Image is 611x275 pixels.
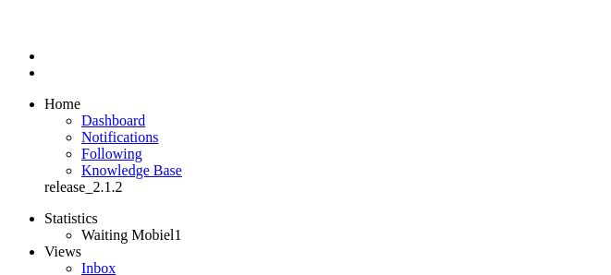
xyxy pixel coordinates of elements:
[81,113,145,128] a: Dashboard menu item
[174,227,181,243] span: 1
[81,129,159,145] span: Notifications
[81,227,181,243] a: Waiting Mobiel
[44,244,604,260] li: Views
[7,15,604,81] ul: Menu
[44,65,604,81] li: Tickets menu
[81,162,182,178] span: Knowledge Base
[44,210,604,227] li: Statistics
[44,48,604,65] li: Dashboard menu
[7,7,270,40] body: Rich Text Area. Press ALT-0 for help.
[81,162,182,178] a: Knowledge base
[44,15,77,30] a: Omnidesk
[81,129,159,145] a: Notifications menu item
[81,146,142,161] a: Following
[7,96,604,196] ul: dashboard menu items
[44,179,122,195] span: release_2.1.2
[44,96,604,113] li: Home menu item
[81,113,145,128] span: Dashboard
